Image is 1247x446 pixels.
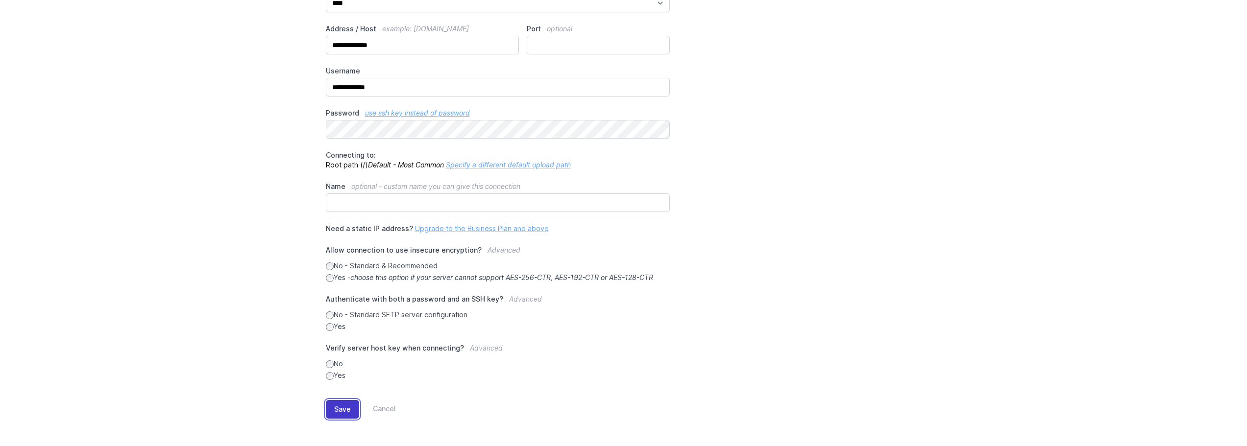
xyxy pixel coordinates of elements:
label: Address / Host [326,24,519,34]
label: No - Standard SFTP server configuration [326,310,670,320]
a: Specify a different default upload path [446,161,571,169]
label: Authenticate with both a password and an SSH key? [326,294,670,310]
input: No - Standard SFTP server configuration [326,311,334,319]
label: No - Standard & Recommended [326,261,670,271]
span: optional - custom name you can give this connection [351,182,520,190]
input: No [326,360,334,368]
input: Yes -choose this option if your server cannot support AES-256-CTR, AES-192-CTR or AES-128-CTR [326,274,334,282]
span: Advanced [509,295,542,303]
label: Yes - [326,273,670,282]
input: Yes [326,372,334,380]
a: Upgrade to the Business Plan and above [415,224,549,233]
label: Port [527,24,670,34]
i: Default - Most Common [368,161,444,169]
span: Need a static IP address? [326,224,413,233]
span: Advanced [488,246,520,254]
iframe: Drift Widget Chat Controller [1198,397,1235,434]
input: Yes [326,323,334,331]
label: Password [326,108,670,118]
a: Cancel [359,400,396,419]
label: Yes [326,371,670,380]
a: use ssh key instead of password [365,109,470,117]
label: Name [326,182,670,191]
i: choose this option if your server cannot support AES-256-CTR, AES-192-CTR or AES-128-CTR [350,273,653,282]
span: example: [DOMAIN_NAME] [382,24,469,33]
label: Verify server host key when connecting? [326,343,670,359]
span: optional [547,24,572,33]
label: Username [326,66,670,76]
label: No [326,359,670,369]
input: No - Standard & Recommended [326,262,334,270]
label: Allow connection to use insecure encryption? [326,245,670,261]
button: Save [326,400,359,419]
label: Yes [326,322,670,331]
span: Connecting to: [326,151,376,159]
span: Advanced [470,344,503,352]
p: Root path (/) [326,150,670,170]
